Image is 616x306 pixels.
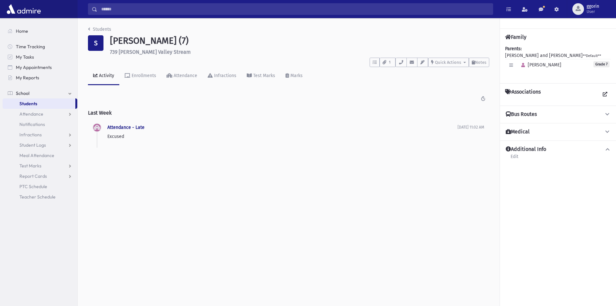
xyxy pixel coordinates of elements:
[16,44,45,50] span: Time Tracking
[172,73,197,78] div: Attendance
[16,75,39,81] span: My Reports
[3,130,77,140] a: Infractions
[19,194,56,200] span: Teacher Schedule
[3,150,77,161] a: Meal Attendance
[3,98,75,109] a: Students
[88,35,103,51] div: S
[506,146,546,153] h4: Additional Info
[252,73,275,78] div: Test Marks
[3,41,77,52] a: Time Tracking
[3,52,77,62] a: My Tasks
[107,133,458,140] p: Excused
[213,73,236,78] div: Infractions
[19,111,43,117] span: Attendance
[387,60,393,65] span: 1
[97,3,493,15] input: Search
[19,163,41,169] span: Test Marks
[506,129,530,135] h4: Medical
[110,49,489,55] h6: 739 [PERSON_NAME] Valley Stream
[19,142,46,148] span: Student Logs
[16,90,29,96] span: School
[16,54,34,60] span: My Tasks
[202,67,242,85] a: Infractions
[88,67,119,85] a: Activity
[110,35,489,46] h1: [PERSON_NAME] (7)
[593,61,610,67] span: Grade 7
[505,34,526,40] h4: Family
[98,73,114,78] div: Activity
[3,26,77,36] a: Home
[88,27,111,32] a: Students
[16,64,52,70] span: My Appointments
[19,101,37,107] span: Students
[3,109,77,119] a: Attendance
[280,67,308,85] a: Marks
[119,67,161,85] a: Enrollments
[505,46,522,51] b: Parents:
[428,58,469,67] button: Quick Actions
[475,60,486,65] span: Notes
[587,9,599,14] span: User
[380,58,395,67] button: 1
[506,111,537,118] h4: Bus Routes
[19,132,42,138] span: Infractions
[505,89,541,100] h4: Associations
[19,173,47,179] span: Report Cards
[130,73,156,78] div: Enrollments
[518,62,561,68] span: [PERSON_NAME]
[3,62,77,73] a: My Appointments
[19,184,47,189] span: PTC Schedule
[88,105,489,121] h2: Last Week
[469,58,489,67] button: Notes
[3,192,77,202] a: Teacher Schedule
[3,181,77,192] a: PTC Schedule
[289,73,303,78] div: Marks
[510,153,519,164] a: Edit
[19,153,54,158] span: Meal Attendance
[107,125,145,130] a: Attendance - Late
[505,111,611,118] button: Bus Routes
[435,60,461,65] span: Quick Actions
[16,28,28,34] span: Home
[478,93,489,105] button: Time Span
[3,73,77,83] a: My Reports
[161,67,202,85] a: Attendance
[3,140,77,150] a: Student Logs
[587,4,599,9] span: ggorin
[458,125,484,130] span: [DATE] 11:02 AM
[3,88,77,98] a: School
[505,45,611,78] div: [PERSON_NAME] and [PERSON_NAME]
[3,161,77,171] a: Test Marks
[88,26,111,35] nav: breadcrumb
[505,146,611,153] button: Additional Info
[505,129,611,135] button: Medical
[5,3,42,16] img: AdmirePro
[242,67,280,85] a: Test Marks
[3,119,77,130] a: Notifications
[19,121,45,127] span: Notifications
[3,171,77,181] a: Report Cards
[599,89,611,100] a: View all Associations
